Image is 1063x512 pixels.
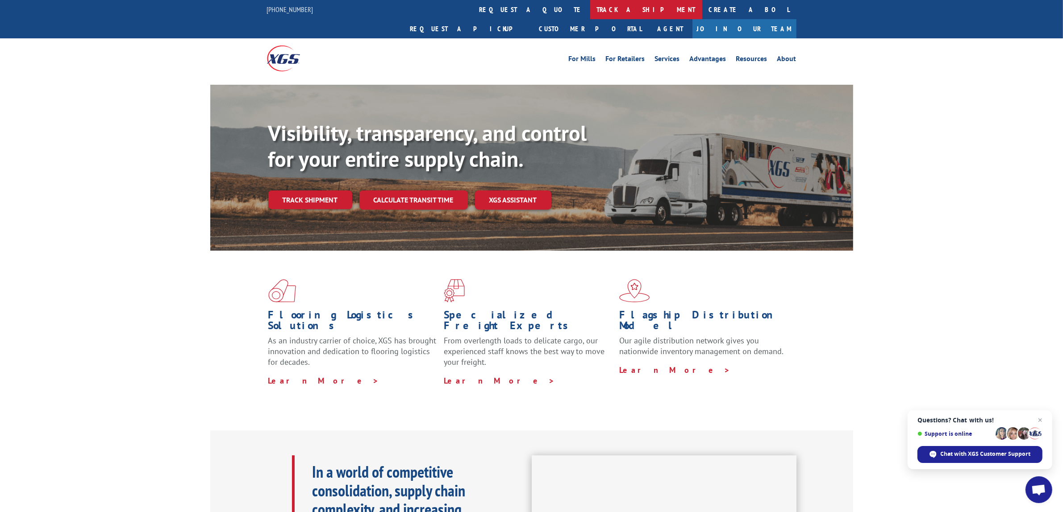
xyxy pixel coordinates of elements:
[1025,476,1052,503] div: Open chat
[777,55,796,65] a: About
[444,279,465,302] img: xgs-icon-focused-on-flooring-red
[649,19,692,38] a: Agent
[619,310,788,335] h1: Flagship Distribution Model
[917,430,992,437] span: Support is online
[444,310,613,335] h1: Specialized Freight Experts
[941,450,1031,458] span: Chat with XGS Customer Support
[268,119,587,173] b: Visibility, transparency, and control for your entire supply chain.
[619,335,784,356] span: Our agile distribution network gives you nationwide inventory management on demand.
[736,55,767,65] a: Resources
[569,55,596,65] a: For Mills
[655,55,680,65] a: Services
[690,55,726,65] a: Advantages
[533,19,649,38] a: Customer Portal
[359,190,468,210] a: Calculate transit time
[268,310,437,335] h1: Flooring Logistics Solutions
[917,417,1042,424] span: Questions? Chat with us!
[917,446,1042,463] div: Chat with XGS Customer Support
[268,376,379,386] a: Learn More >
[268,279,296,302] img: xgs-icon-total-supply-chain-intelligence-red
[404,19,533,38] a: Request a pickup
[475,190,551,210] a: XGS ASSISTANT
[444,376,555,386] a: Learn More >
[606,55,645,65] a: For Retailers
[692,19,796,38] a: Join Our Team
[619,279,650,302] img: xgs-icon-flagship-distribution-model-red
[1035,415,1046,425] span: Close chat
[268,190,352,209] a: Track shipment
[268,335,437,367] span: As an industry carrier of choice, XGS has brought innovation and dedication to flooring logistics...
[267,5,313,14] a: [PHONE_NUMBER]
[444,335,613,375] p: From overlength loads to delicate cargo, our experienced staff knows the best way to move your fr...
[619,365,730,375] a: Learn More >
